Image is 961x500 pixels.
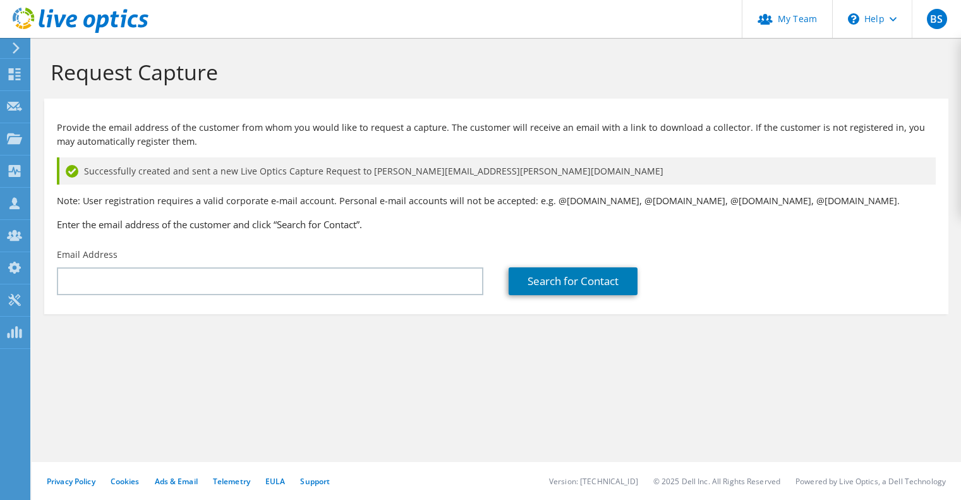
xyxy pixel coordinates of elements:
li: © 2025 Dell Inc. All Rights Reserved [653,476,780,487]
li: Version: [TECHNICAL_ID] [549,476,638,487]
li: Powered by Live Optics, a Dell Technology [795,476,946,487]
p: Note: User registration requires a valid corporate e-mail account. Personal e-mail accounts will ... [57,194,936,208]
h3: Enter the email address of the customer and click “Search for Contact”. [57,217,936,231]
a: Ads & Email [155,476,198,487]
a: Cookies [111,476,140,487]
a: Telemetry [213,476,250,487]
p: Provide the email address of the customer from whom you would like to request a capture. The cust... [57,121,936,149]
a: Support [300,476,330,487]
span: Successfully created and sent a new Live Optics Capture Request to [PERSON_NAME][EMAIL_ADDRESS][P... [84,164,663,178]
span: BS [927,9,947,29]
a: Search for Contact [509,267,638,295]
a: Privacy Policy [47,476,95,487]
svg: \n [848,13,859,25]
a: EULA [265,476,285,487]
label: Email Address [57,248,118,261]
h1: Request Capture [51,59,936,85]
